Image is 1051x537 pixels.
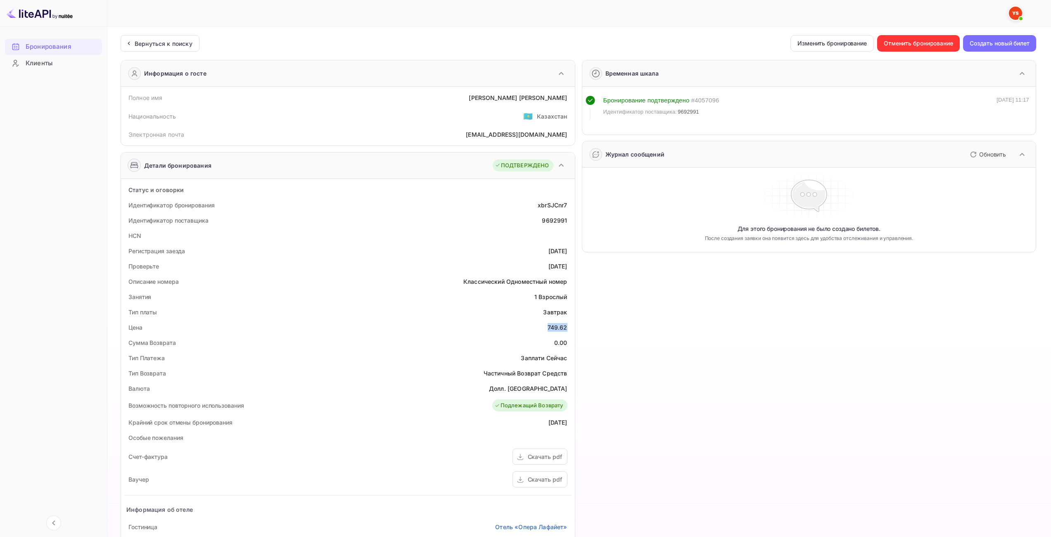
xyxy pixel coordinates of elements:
button: Обновить [965,148,1009,161]
a: Клиенты [5,55,102,71]
ya-tr-span: 1 Взрослый [534,293,567,300]
ya-tr-span: Идентификатор бронирования [128,202,214,209]
ya-tr-span: Изменить бронирование [797,38,867,48]
ya-tr-span: Статус и оговорки [128,186,184,193]
ya-tr-span: Казахстан [537,113,567,120]
ya-tr-span: 9692991 [678,109,699,115]
ya-tr-span: Отель «Опера Лафайет» [495,523,567,530]
ya-tr-span: Полное имя [128,94,163,101]
ya-tr-span: Описание номера [128,278,179,285]
ya-tr-span: Скачать pdf [528,476,562,483]
img: Служба Поддержки Яндекса [1009,7,1022,20]
ya-tr-span: Временная шкала [605,70,659,77]
ya-tr-span: Отменить бронирование [884,38,953,48]
ya-tr-span: Ваучер [128,476,149,483]
ya-tr-span: Создать новый билет [970,38,1030,48]
ya-tr-span: Детали бронирования [144,161,211,170]
div: [DATE] [548,262,567,271]
ya-tr-span: Долл. [GEOGRAPHIC_DATA] [489,385,567,392]
div: [DATE] [548,247,567,255]
ya-tr-span: Завтрак [543,309,567,316]
ya-tr-span: подтверждено [648,97,690,104]
img: Логотип LiteAPI [7,7,73,20]
div: 0.00 [554,338,567,347]
ya-tr-span: Журнал сообщений [605,151,664,158]
ya-tr-span: Заплати Сейчас [521,354,567,361]
ya-tr-span: Идентификатор поставщика: [603,109,677,115]
ya-tr-span: HCN [128,232,141,239]
ya-tr-span: Гостиница [128,523,157,530]
ya-tr-span: [PERSON_NAME] [519,94,567,101]
ya-tr-span: [EMAIL_ADDRESS][DOMAIN_NAME] [466,131,567,138]
ya-tr-span: Электронная почта [128,131,185,138]
ya-tr-span: Информация о госте [144,69,206,78]
div: Бронирования [5,39,102,55]
a: Отель «Опера Лафайет» [495,523,567,531]
a: Бронирования [5,39,102,54]
button: Свернуть навигацию [46,516,61,530]
ya-tr-span: Клиенты [26,59,52,68]
ya-tr-span: Цена [128,324,142,331]
ya-tr-span: Возможность повторного использования [128,402,244,409]
button: Отменить бронирование [877,35,960,52]
div: # 4057096 [691,96,719,105]
ya-tr-span: После создания заявки она появится здесь для удобства отслеживания и управления. [705,235,913,242]
ya-tr-span: [PERSON_NAME] [469,94,517,101]
ya-tr-span: Сумма Возврата [128,339,176,346]
ya-tr-span: Обновить [979,151,1006,158]
ya-tr-span: Тип Возврата [128,370,166,377]
ya-tr-span: Национальность [128,113,176,120]
ya-tr-span: Вернуться к поиску [135,40,192,47]
ya-tr-span: Валюта [128,385,149,392]
ya-tr-span: Бронирования [26,42,71,52]
ya-tr-span: Регистрация заезда [128,247,185,254]
ya-tr-span: Занятия [128,293,151,300]
ya-tr-span: Подлежащий Возврату [501,402,563,410]
ya-tr-span: Классический Одноместный номер [463,278,567,285]
button: Изменить бронирование [790,35,874,52]
ya-tr-span: Бронирование [603,97,646,104]
ya-tr-span: [DATE] 11:17 [996,97,1029,103]
div: [DATE] [548,418,567,427]
ya-tr-span: Идентификатор поставщика [128,217,209,224]
ya-tr-span: Тип платы [128,309,157,316]
ya-tr-span: ПОДТВЕРЖДЕНО [501,162,549,170]
button: Создать новый билет [963,35,1036,52]
ya-tr-span: Информация об отеле [126,506,193,513]
ya-tr-span: Проверьте [128,263,159,270]
ya-tr-span: Частичный Возврат Средств [484,370,567,377]
span: США [523,109,533,124]
ya-tr-span: Для этого бронирования не было создано билетов. [738,225,880,233]
ya-tr-span: Особые пожелания [128,434,183,441]
div: 9692991 [542,216,567,225]
ya-tr-span: Тип Платежа [128,354,165,361]
ya-tr-span: Скачать pdf [528,453,562,460]
ya-tr-span: xbrSJCnr7 [538,202,567,209]
ya-tr-span: Счет-фактура [128,453,168,460]
ya-tr-span: Крайний срок отмены бронирования [128,419,233,426]
ya-tr-span: 🇰🇿 [523,112,533,121]
div: 749.62 [548,323,567,332]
